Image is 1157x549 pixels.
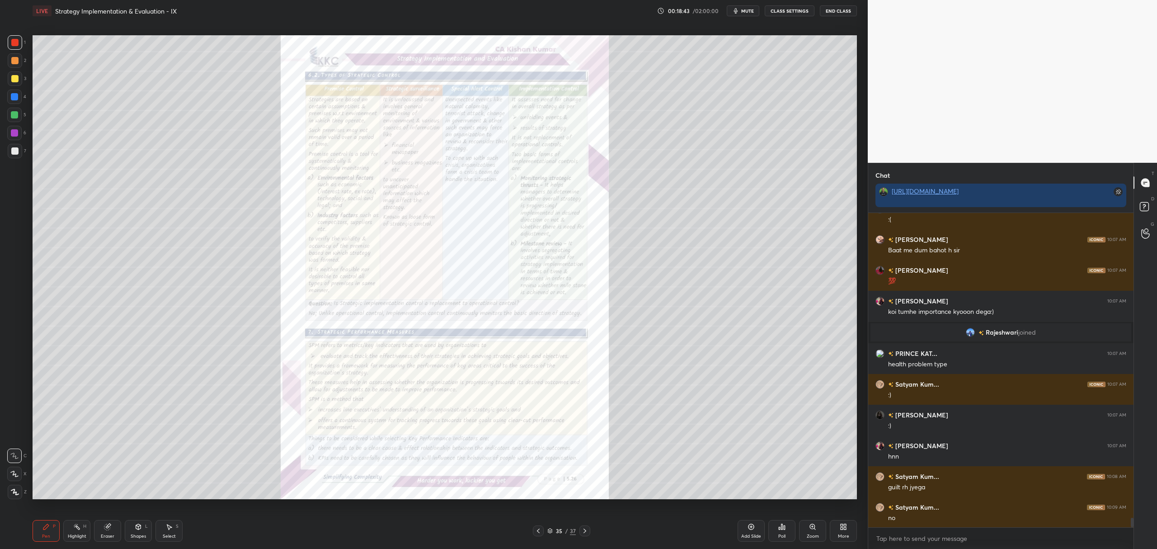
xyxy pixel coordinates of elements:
div: 35 [555,528,564,534]
img: no-rating-badge.077c3623.svg [888,382,894,387]
div: Pen [42,534,50,539]
h6: [PERSON_NAME] [894,265,948,275]
div: 10:07 AM [1107,382,1126,387]
div: Poll [778,534,785,539]
div: H [83,524,86,529]
span: mute [741,8,754,14]
img: no-rating-badge.077c3623.svg [888,237,894,242]
div: 6 [7,126,26,140]
button: mute [727,5,759,16]
div: More [838,534,849,539]
div: 10:07 AM [1107,298,1126,304]
div: LIVE [33,5,52,16]
div: :) [888,421,1126,431]
img: no-rating-badge.077c3623.svg [888,413,894,418]
img: d5e60321c15a449f904b58f3343f34be.jpg [875,411,884,420]
div: :) [888,391,1126,400]
span: joined [1018,329,1036,336]
h6: Satyam Kum... [894,379,939,389]
div: X [7,467,27,481]
img: 3e9076e29cac45fe9f5d02662efb8c60.jpg [966,328,975,337]
img: 710aac374af743619e52c97fb02a3c35.jpg [875,441,884,450]
div: S [176,524,179,529]
div: guilt rh jyega [888,483,1126,492]
h6: [PERSON_NAME] [894,296,948,306]
div: Add Slide [741,534,761,539]
div: 5 [7,108,26,122]
div: 10:07 AM [1107,412,1126,418]
img: no-rating-badge.077c3623.svg [888,474,894,479]
div: 37 [570,527,576,535]
div: Eraser [101,534,114,539]
h6: [PERSON_NAME] [894,235,948,244]
img: iconic-dark.1390631f.png [1087,237,1105,242]
img: iconic-dark.1390631f.png [1087,382,1105,387]
img: iconic-dark.1390631f.png [1087,268,1105,273]
div: Z [8,485,27,499]
img: 1b2d820965364134af14a78726495715.jpg [879,187,888,196]
div: 4 [7,90,26,104]
p: Chat [868,163,897,187]
img: 1577b8e22f754cdab20393d624d20a2b.jpg [875,235,884,244]
p: G [1151,221,1154,227]
div: 10:08 AM [1107,474,1126,479]
div: health problem type [888,360,1126,369]
div: Shapes [131,534,146,539]
a: [URL][DOMAIN_NAME] [892,187,959,195]
div: 💯 [888,277,1126,286]
h6: Satyam Kum... [894,472,939,481]
div: 10:07 AM [1107,351,1126,356]
img: no-rating-badge.077c3623.svg [978,331,984,336]
div: 1 [8,35,26,50]
div: C [7,449,27,463]
p: T [1152,170,1154,177]
img: c8ee13d84ac14d55b7c9552e073fad17.jpg [875,266,884,275]
img: no-rating-badge.077c3623.svg [888,444,894,449]
div: Zoom [807,534,819,539]
div: 10:09 AM [1107,505,1126,510]
div: 10:07 AM [1107,237,1126,242]
div: :( [888,215,1126,224]
div: 10:07 AM [1107,443,1126,449]
h6: [PERSON_NAME] [894,410,948,420]
div: koi tumhe importance kyooon dega:) [888,308,1126,317]
div: no [888,514,1126,523]
img: ee2f365983054e17a0a8fd0220be7e3b.jpg [875,503,884,512]
img: 710aac374af743619e52c97fb02a3c35.jpg [875,297,884,306]
div: 3 [8,71,26,86]
h6: PRINCE KAT... [894,349,937,358]
h6: Satyam Kum... [894,502,939,512]
p: D [1151,195,1154,202]
button: End Class [820,5,857,16]
h6: [PERSON_NAME] [894,441,948,450]
div: Select [163,534,176,539]
img: iconic-dark.1390631f.png [1087,505,1105,510]
div: P [53,524,56,529]
img: iconic-dark.1390631f.png [1087,474,1105,479]
div: 2 [8,53,26,68]
div: hnn [888,452,1126,461]
div: grid [868,213,1133,527]
div: 7 [8,144,26,158]
img: ee2f365983054e17a0a8fd0220be7e3b.jpg [875,380,884,389]
div: L [145,524,148,529]
h4: Strategy Implementation & Evaluation - IX [55,7,177,15]
img: 3 [875,349,884,358]
img: no-rating-badge.077c3623.svg [888,505,894,510]
img: no-rating-badge.077c3623.svg [888,351,894,356]
div: Highlight [68,534,86,539]
span: Rajeshwari [986,329,1018,336]
div: 10:07 AM [1107,268,1126,273]
div: / [565,528,568,534]
button: CLASS SETTINGS [765,5,814,16]
img: ee2f365983054e17a0a8fd0220be7e3b.jpg [875,472,884,481]
img: no-rating-badge.077c3623.svg [888,299,894,304]
img: no-rating-badge.077c3623.svg [888,268,894,273]
div: Baat me dum bahot h sir [888,246,1126,255]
